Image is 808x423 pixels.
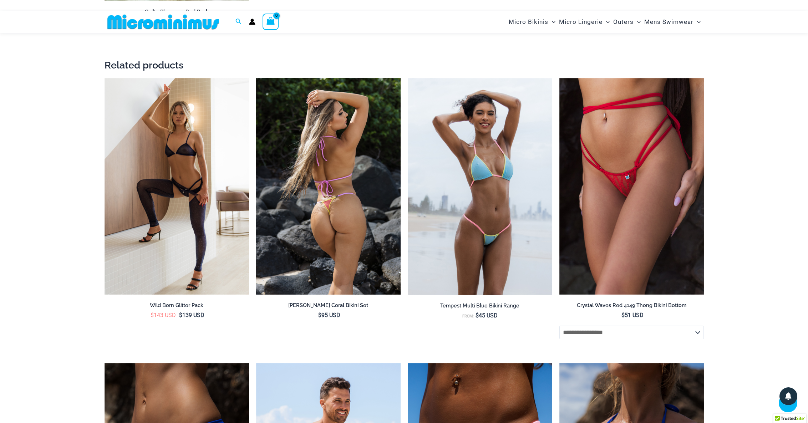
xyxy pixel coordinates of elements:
[318,312,340,318] bdi: 95 USD
[263,14,279,30] a: View Shopping Cart, empty
[151,312,154,318] span: $
[256,302,401,311] a: [PERSON_NAME] Coral Bikini Set
[559,302,704,309] h2: Crystal Waves Red 4149 Thong Bikini Bottom
[105,78,249,295] a: Wild Born Glitter Ink 1122 Top 605 Bottom 552 Tights 02Wild Born Glitter Ink 1122 Top 605 Bottom ...
[151,312,176,318] bdi: 143 USD
[509,13,548,31] span: Micro Bikinis
[249,19,255,25] a: Account icon link
[408,78,552,295] img: Tempest Multi Blue 312 Top 456 Bottom 01
[559,13,603,31] span: Micro Lingerie
[105,59,704,71] h2: Related products
[621,312,644,318] bdi: 51 USD
[621,312,625,318] span: $
[408,78,552,295] a: Tempest Multi Blue 312 Top 456 Bottom 01Tempest Multi Blue 312 Top 456 Bottom 02Tempest Multi Blu...
[408,302,552,312] a: Tempest Multi Blue Bikini Range
[603,13,610,31] span: Menu Toggle
[105,78,249,295] img: Wild Born Glitter Ink 1122 Top 605 Bottom 552 Tights 02
[105,302,249,311] a: Wild Born Glitter Pack
[256,302,401,309] h2: [PERSON_NAME] Coral Bikini Set
[105,9,249,18] a: Guilty Pleasures Red Pack
[693,13,701,31] span: Menu Toggle
[634,13,641,31] span: Menu Toggle
[256,78,401,295] img: Maya Sunkist Coral 309 Top 469 Bottom 04
[548,13,555,31] span: Menu Toggle
[611,13,642,31] a: OutersMenu ToggleMenu Toggle
[105,14,222,30] img: MM SHOP LOGO FLAT
[506,12,704,32] nav: Site Navigation
[256,78,401,295] a: Maya Sunkist Coral 309 Top 469 Bottom 02Maya Sunkist Coral 309 Top 469 Bottom 04Maya Sunkist Cora...
[476,312,479,319] span: $
[613,13,634,31] span: Outers
[105,9,249,15] h2: Guilty Pleasures Red Pack
[644,13,693,31] span: Mens Swimwear
[642,13,702,31] a: Mens SwimwearMenu ToggleMenu Toggle
[559,78,704,295] a: Crystal Waves 4149 Thong 01Crystal Waves 305 Tri Top 4149 Thong 01Crystal Waves 305 Tri Top 4149 ...
[179,312,204,318] bdi: 139 USD
[179,312,182,318] span: $
[105,302,249,309] h2: Wild Born Glitter Pack
[462,314,474,318] span: From:
[476,312,498,319] bdi: 45 USD
[559,78,704,295] img: Crystal Waves 4149 Thong 01
[557,13,611,31] a: Micro LingerieMenu ToggleMenu Toggle
[559,302,704,311] a: Crystal Waves Red 4149 Thong Bikini Bottom
[318,312,321,318] span: $
[235,17,242,26] a: Search icon link
[507,13,557,31] a: Micro BikinisMenu ToggleMenu Toggle
[408,302,552,309] h2: Tempest Multi Blue Bikini Range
